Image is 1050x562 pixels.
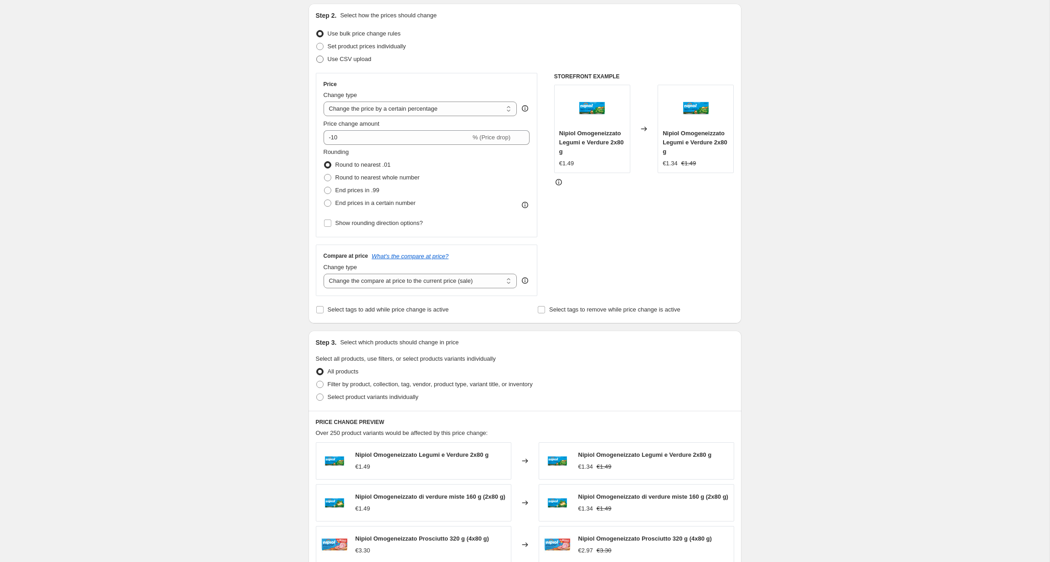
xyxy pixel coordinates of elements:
div: help [520,276,530,285]
span: Select tags to remove while price change is active [549,306,680,313]
span: Use CSV upload [328,56,371,62]
strike: €1.49 [597,462,612,471]
span: Nipiol Omogeneizzato Legumi e Verdure 2x80 g [663,130,727,155]
span: Nipiol Omogeneizzato Prosciutto 320 g (4x80 g) [578,535,712,542]
span: End prices in a certain number [335,199,416,206]
span: Nipiol Omogeneizzato di verdure miste 160 g (2x80 g) [578,493,728,500]
img: NIPIOL_OMOLEGUMI_VERDURE_2X80_1ae3ecc5-1783-4217-bd0f-eec1a2fd530f_80x.png [321,447,348,475]
div: €1.49 [355,462,371,471]
h6: PRICE CHANGE PREVIEW [316,419,734,426]
span: % (Price drop) [473,134,510,141]
span: Round to nearest whole number [335,174,420,181]
div: €3.30 [355,546,371,555]
img: NIPIOL_OMO_20VERDURE_20MISTE_2X80_ffa3af41-1b4d-4309-8129-e782316ee5b9_80x.png [544,489,571,516]
img: 8001040417669_80x.jpg [321,531,348,558]
span: Select all products, use filters, or select products variants individually [316,355,496,362]
h6: STOREFRONT EXAMPLE [554,73,734,80]
img: 8001040417669_80x.jpg [544,531,571,558]
span: Nipiol Omogeneizzato di verdure miste 160 g (2x80 g) [355,493,505,500]
span: Select product variants individually [328,393,418,400]
span: Change type [324,92,357,98]
span: Rounding [324,148,349,155]
div: €2.97 [578,546,593,555]
span: Nipiol Omogeneizzato Legumi e Verdure 2x80 g [578,451,712,458]
span: Round to nearest .01 [335,161,391,168]
p: Select which products should change in price [340,338,458,347]
img: NIPIOL_OMOLEGUMI_VERDURE_2X80_1ae3ecc5-1783-4217-bd0f-eec1a2fd530f_80x.png [544,447,571,475]
div: €1.49 [355,504,371,513]
span: Over 250 product variants would be affected by this price change: [316,429,488,436]
h2: Step 2. [316,11,337,20]
span: Nipiol Omogeneizzato Legumi e Verdure 2x80 g [559,130,624,155]
span: Show rounding direction options? [335,220,423,226]
div: help [520,104,530,113]
h3: Compare at price [324,252,368,260]
h3: Price [324,81,337,88]
span: Use bulk price change rules [328,30,401,37]
span: Nipiol Omogeneizzato Prosciutto 320 g (4x80 g) [355,535,489,542]
p: Select how the prices should change [340,11,437,20]
span: All products [328,368,359,375]
button: What's the compare at price? [372,253,449,260]
div: €1.34 [663,159,678,168]
input: -15 [324,130,471,145]
span: Change type [324,264,357,271]
span: Select tags to add while price change is active [328,306,449,313]
div: €1.34 [578,504,593,513]
span: Filter by product, collection, tag, vendor, product type, variant title, or inventory [328,381,533,388]
span: End prices in .99 [335,187,380,194]
strike: €1.49 [597,504,612,513]
img: NIPIOL_OMO_20VERDURE_20MISTE_2X80_ffa3af41-1b4d-4309-8129-e782316ee5b9_80x.png [321,489,348,516]
span: Nipiol Omogeneizzato Legumi e Verdure 2x80 g [355,451,489,458]
img: NIPIOL_OMOLEGUMI_VERDURE_2X80_1ae3ecc5-1783-4217-bd0f-eec1a2fd530f_80x.png [574,90,610,126]
span: Price change amount [324,120,380,127]
img: NIPIOL_OMOLEGUMI_VERDURE_2X80_1ae3ecc5-1783-4217-bd0f-eec1a2fd530f_80x.png [678,90,714,126]
span: Set product prices individually [328,43,406,50]
div: €1.34 [578,462,593,471]
h2: Step 3. [316,338,337,347]
strike: €1.49 [681,159,696,168]
strike: €3.30 [597,546,612,555]
div: €1.49 [559,159,574,168]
